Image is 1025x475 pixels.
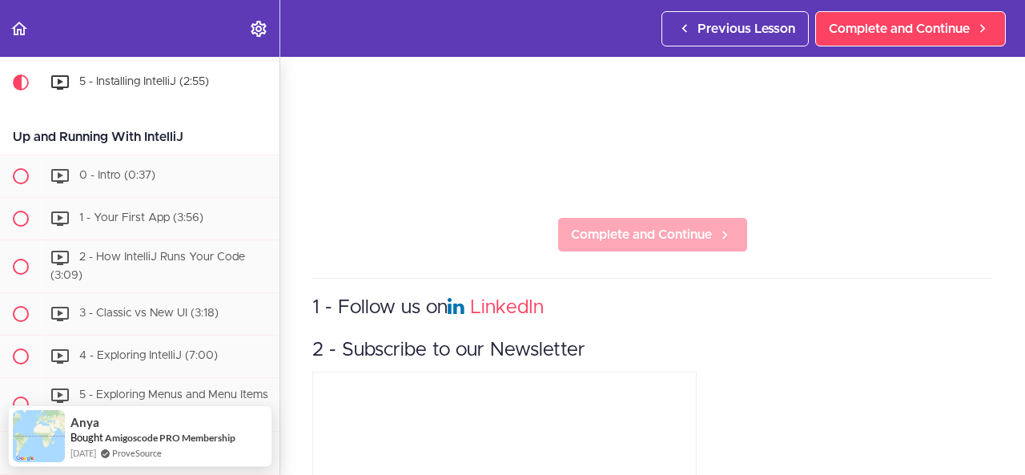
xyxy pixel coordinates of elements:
[10,19,29,38] svg: Back to course curriculum
[70,446,96,460] span: [DATE]
[249,19,268,38] svg: Settings Menu
[79,170,155,181] span: 0 - Intro (0:37)
[50,390,268,420] span: 5 - Exploring Menus and Menu Items (9:44)
[70,431,103,444] span: Bought
[79,212,203,223] span: 1 - Your First App (3:56)
[557,217,748,252] a: Complete and Continue
[312,295,993,321] h3: 1 - Follow us on
[312,337,993,364] h3: 2 - Subscribe to our Newsletter
[697,19,795,38] span: Previous Lesson
[70,416,99,429] span: Anya
[79,308,219,320] span: 3 - Classic vs New UI (3:18)
[815,11,1006,46] a: Complete and Continue
[13,410,65,462] img: provesource social proof notification image
[661,11,809,46] a: Previous Lesson
[79,351,218,362] span: 4 - Exploring IntelliJ (7:00)
[105,432,235,444] a: Amigoscode PRO Membership
[50,252,245,281] span: 2 - How IntelliJ Runs Your Code (3:09)
[829,19,970,38] span: Complete and Continue
[470,298,544,317] a: LinkedIn
[79,76,209,87] span: 5 - Installing IntelliJ (2:55)
[112,446,162,460] a: ProveSource
[571,225,712,244] span: Complete and Continue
